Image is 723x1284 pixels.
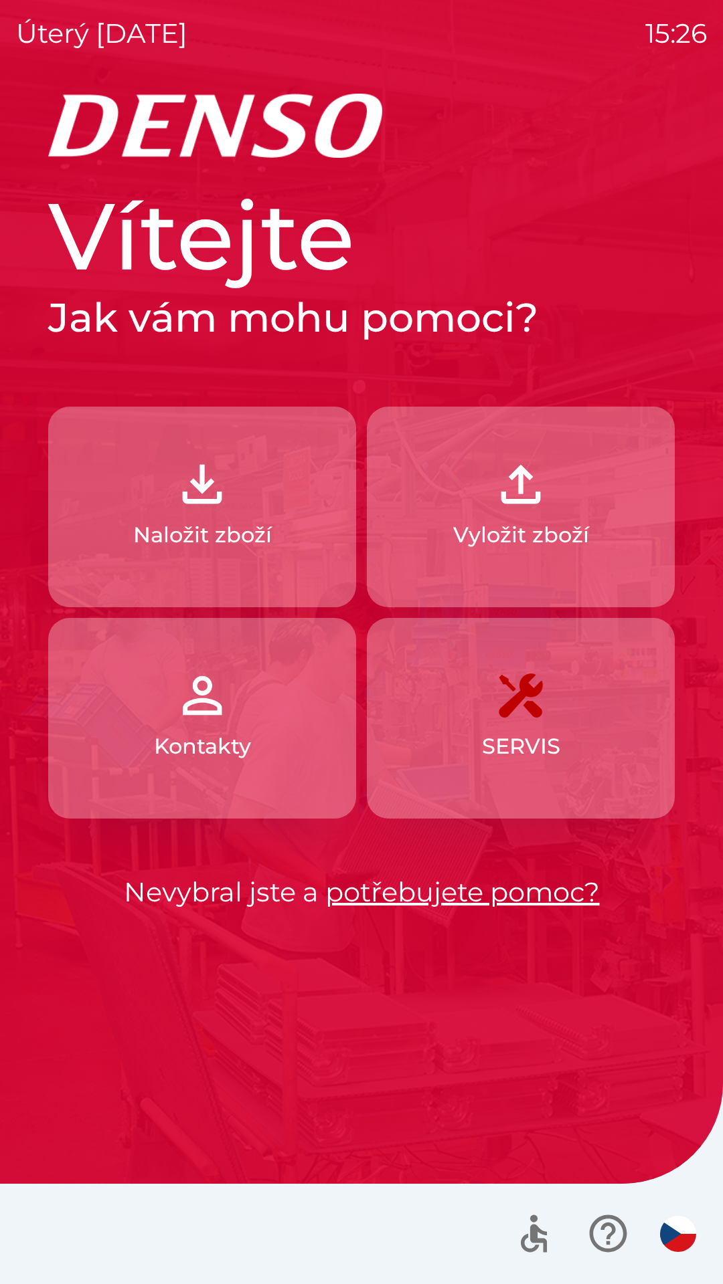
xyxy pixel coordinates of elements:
[16,13,187,53] p: úterý [DATE]
[154,730,251,762] p: Kontakty
[48,94,675,158] img: Logo
[367,618,675,819] button: SERVIS
[48,293,675,342] h2: Jak vám mohu pomoci?
[645,13,707,53] p: 15:26
[48,872,675,912] p: Nevybral jste a
[482,730,560,762] p: SERVIS
[660,1216,696,1252] img: cs flag
[491,666,550,725] img: 7408382d-57dc-4d4c-ad5a-dca8f73b6e74.png
[491,455,550,514] img: 2fb22d7f-6f53-46d3-a092-ee91fce06e5d.png
[133,519,272,551] p: Naložit zboží
[173,455,232,514] img: 918cc13a-b407-47b8-8082-7d4a57a89498.png
[173,666,232,725] img: 072f4d46-cdf8-44b2-b931-d189da1a2739.png
[367,407,675,607] button: Vyložit zboží
[48,407,356,607] button: Naložit zboží
[325,875,600,908] a: potřebujete pomoc?
[453,519,589,551] p: Vyložit zboží
[48,618,356,819] button: Kontakty
[48,179,675,293] h1: Vítejte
